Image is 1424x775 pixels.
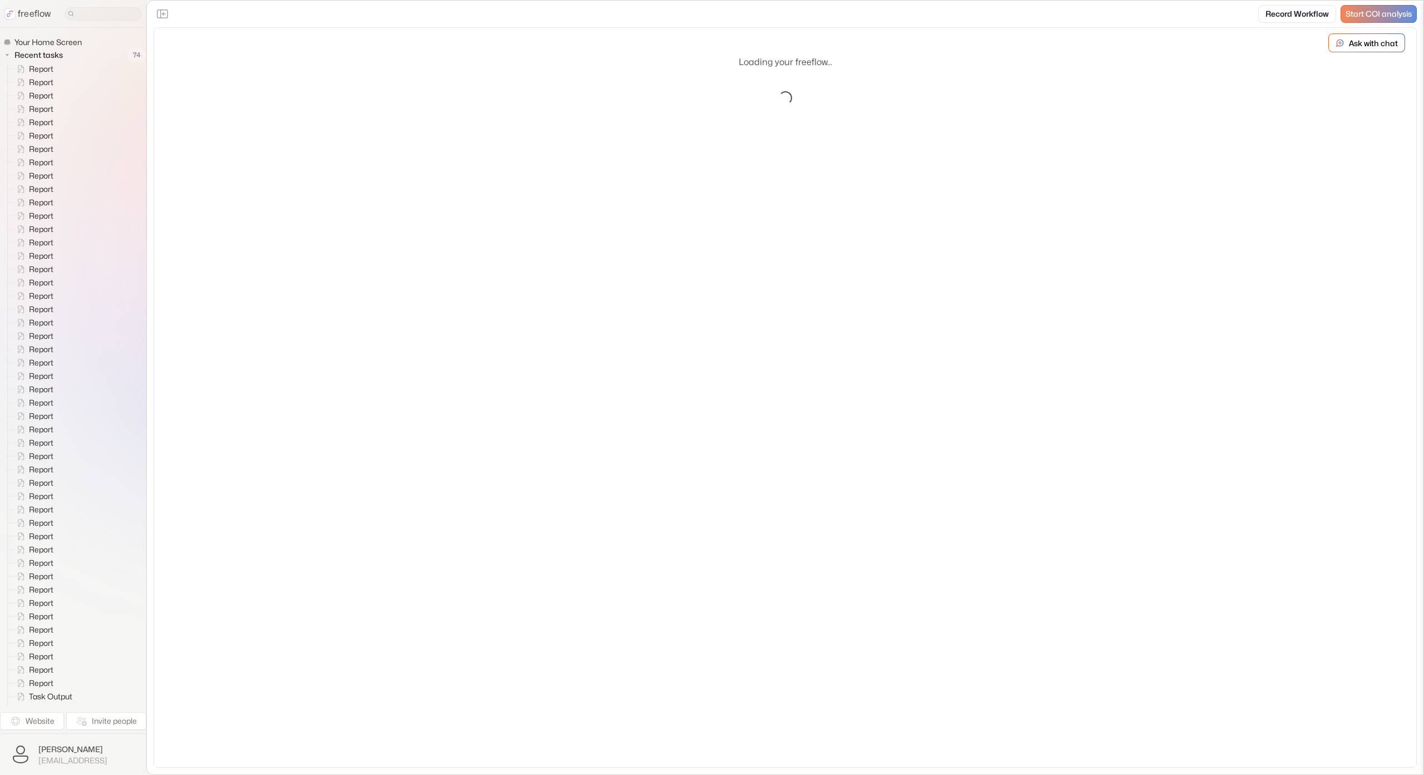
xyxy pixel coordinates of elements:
[3,48,67,62] button: Recent tasks
[27,237,57,248] span: Report
[38,744,107,755] span: [PERSON_NAME]
[8,450,58,463] a: Report
[8,476,58,490] a: Report
[154,5,171,23] button: Close the sidebar
[27,451,57,462] span: Report
[8,142,58,156] a: Report
[27,411,57,422] span: Report
[27,598,57,609] span: Report
[8,463,58,476] a: Report
[8,223,58,236] a: Report
[27,384,57,395] span: Report
[27,144,57,155] span: Report
[27,651,57,662] span: Report
[127,48,146,62] span: 74
[27,491,57,502] span: Report
[27,157,57,168] span: Report
[18,7,51,21] p: freeflow
[27,424,57,435] span: Report
[3,37,86,48] a: Your Home Screen
[8,396,58,409] a: Report
[8,102,58,116] a: Report
[27,304,57,315] span: Report
[27,531,57,542] span: Report
[7,741,140,768] button: [PERSON_NAME][EMAIL_ADDRESS]
[27,77,57,88] span: Report
[8,543,58,556] a: Report
[27,557,57,569] span: Report
[8,409,58,423] a: Report
[27,704,76,715] span: Task Output
[27,117,57,128] span: Report
[27,517,57,529] span: Report
[8,329,58,343] a: Report
[27,397,57,408] span: Report
[1349,37,1398,49] p: Ask with chat
[8,316,58,329] a: Report
[8,209,58,223] a: Report
[27,611,57,622] span: Report
[739,56,832,69] p: Loading your freeflow...
[8,503,58,516] a: Report
[8,249,58,263] a: Report
[8,169,58,182] a: Report
[27,544,57,555] span: Report
[8,236,58,249] a: Report
[27,290,57,302] span: Report
[27,504,57,515] span: Report
[66,712,146,730] button: Invite people
[27,437,57,448] span: Report
[8,423,58,436] a: Report
[1341,5,1417,23] a: Start COI analysis
[27,477,57,488] span: Report
[27,464,57,475] span: Report
[8,369,58,383] a: Report
[8,276,58,289] a: Report
[27,571,57,582] span: Report
[8,663,58,677] a: Report
[8,62,58,76] a: Report
[4,7,51,21] a: freeflow
[27,63,57,75] span: Report
[12,37,85,48] span: Your Home Screen
[27,691,76,702] span: Task Output
[1258,5,1336,23] a: Record Workflow
[8,303,58,316] a: Report
[27,638,57,649] span: Report
[27,624,57,635] span: Report
[8,116,58,129] a: Report
[8,156,58,169] a: Report
[27,90,57,101] span: Report
[12,50,66,61] span: Recent tasks
[8,650,58,663] a: Report
[8,182,58,196] a: Report
[8,356,58,369] a: Report
[8,196,58,209] a: Report
[27,330,57,342] span: Report
[27,184,57,195] span: Report
[8,516,58,530] a: Report
[8,596,58,610] a: Report
[27,317,57,328] span: Report
[8,129,58,142] a: Report
[27,264,57,275] span: Report
[27,344,57,355] span: Report
[8,570,58,583] a: Report
[8,610,58,623] a: Report
[27,103,57,115] span: Report
[8,289,58,303] a: Report
[8,677,58,690] a: Report
[27,170,57,181] span: Report
[8,583,58,596] a: Report
[27,371,57,382] span: Report
[27,584,57,595] span: Report
[8,436,58,450] a: Report
[27,197,57,208] span: Report
[27,130,57,141] span: Report
[8,703,77,717] a: Task Output
[8,89,58,102] a: Report
[27,357,57,368] span: Report
[8,623,58,636] a: Report
[27,678,57,689] span: Report
[27,664,57,675] span: Report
